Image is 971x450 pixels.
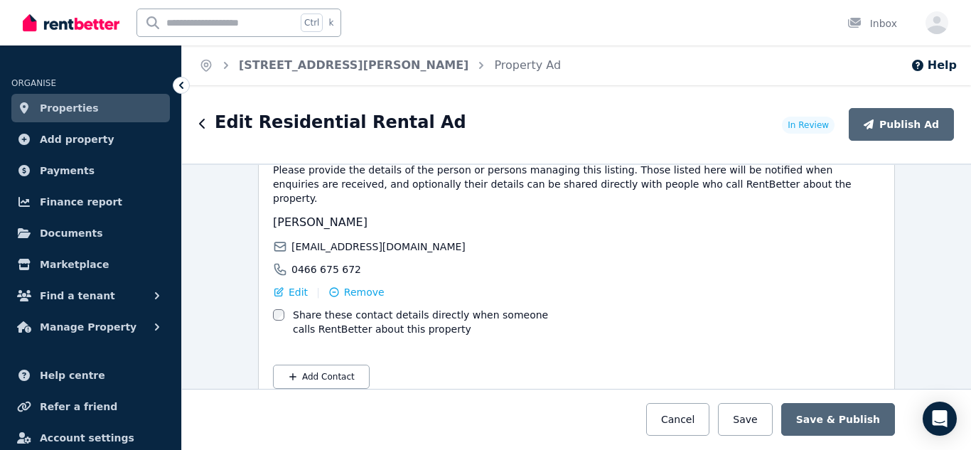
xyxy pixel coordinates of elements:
a: Documents [11,219,170,247]
span: ORGANISE [11,78,56,88]
a: Add property [11,125,170,154]
button: Edit [273,285,308,299]
a: Marketplace [11,250,170,279]
a: [STREET_ADDRESS][PERSON_NAME] [239,58,468,72]
button: Publish Ad [849,108,954,141]
span: 0466 675 672 [291,262,361,277]
div: Open Intercom Messenger [923,402,957,436]
a: Property Ad [494,58,561,72]
span: Remove [344,285,385,299]
div: Inbox [847,16,897,31]
img: RentBetter [23,12,119,33]
span: Payments [40,162,95,179]
span: | [316,285,320,299]
span: Find a tenant [40,287,115,304]
button: Save & Publish [781,403,895,436]
a: Payments [11,156,170,185]
button: Add Contact [273,365,370,389]
span: Add property [40,131,114,148]
button: Find a tenant [11,282,170,310]
h1: Edit Residential Rental Ad [215,111,466,134]
nav: Breadcrumb [182,45,578,85]
span: Finance report [40,193,122,210]
button: Help [911,57,957,74]
span: Refer a friend [40,398,117,415]
span: Edit [289,285,308,299]
a: Finance report [11,188,170,216]
span: Properties [40,100,99,117]
span: In Review [788,119,829,131]
label: Share these contact details directly when someone calls RentBetter about this property [293,308,572,336]
span: Help centre [40,367,105,384]
span: Manage Property [40,318,136,336]
span: Documents [40,225,103,242]
button: Remove [328,285,385,299]
span: k [328,17,333,28]
button: Save [718,403,772,436]
span: Account settings [40,429,134,446]
span: [EMAIL_ADDRESS][DOMAIN_NAME] [291,240,466,254]
button: Cancel [646,403,709,436]
a: Refer a friend [11,392,170,421]
button: Manage Property [11,313,170,341]
p: Please provide the details of the person or persons managing this listing. Those listed here will... [273,163,880,205]
a: Help centre [11,361,170,390]
span: Marketplace [40,256,109,273]
span: [PERSON_NAME] [273,215,368,229]
span: Ctrl [301,14,323,32]
a: Properties [11,94,170,122]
